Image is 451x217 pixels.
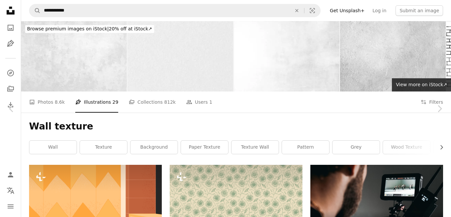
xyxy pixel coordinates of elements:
[27,26,109,31] span: Browse premium images on iStock |
[332,141,380,154] a: grey
[396,82,447,87] span: View more on iStock ↗
[186,91,212,113] a: Users 1
[29,4,321,17] form: Find visuals sitewide
[29,4,41,17] button: Search Unsplash
[326,5,368,16] a: Get Unsplash+
[21,21,127,91] img: Light grey or white coloured textured effect smudged old faded messy dirty blank empty plain hori...
[304,4,320,17] button: Visual search
[4,21,17,34] a: Photos
[4,168,17,181] a: Log in / Sign up
[4,184,17,197] button: Language
[435,141,443,154] button: scroll list to the right
[234,21,339,91] img: Light grey and white gradient coloured textured effect old faded blank empty plain horizontal scu...
[29,121,443,132] h1: Wall texture
[340,21,446,91] img: Attractive modern raw and uneven concrete wall surface - handmade gray texture with visible natur...
[4,200,17,213] button: Menu
[290,4,304,17] button: Clear
[55,98,65,106] span: 8.6k
[209,98,212,106] span: 1
[80,141,127,154] a: texture
[396,5,443,16] button: Submit an image
[392,78,451,91] a: View more on iStock↗
[4,66,17,80] a: Explore
[282,141,329,154] a: pattern
[129,91,176,113] a: Collections 812k
[421,91,443,113] button: Filters
[164,98,176,106] span: 812k
[428,77,451,140] a: Next
[4,37,17,50] a: Illustrations
[231,141,279,154] a: texture wall
[368,5,390,16] a: Log in
[25,25,154,33] div: 20% off at iStock ↗
[127,21,233,91] img: Realistic paper texture. textured paper red colors background. Vector illustration
[130,141,178,154] a: background
[29,141,77,154] a: wall
[383,141,430,154] a: wood texture
[29,91,65,113] a: Photos 8.6k
[21,21,158,37] a: Browse premium images on iStock|20% off at iStock↗
[181,141,228,154] a: paper texture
